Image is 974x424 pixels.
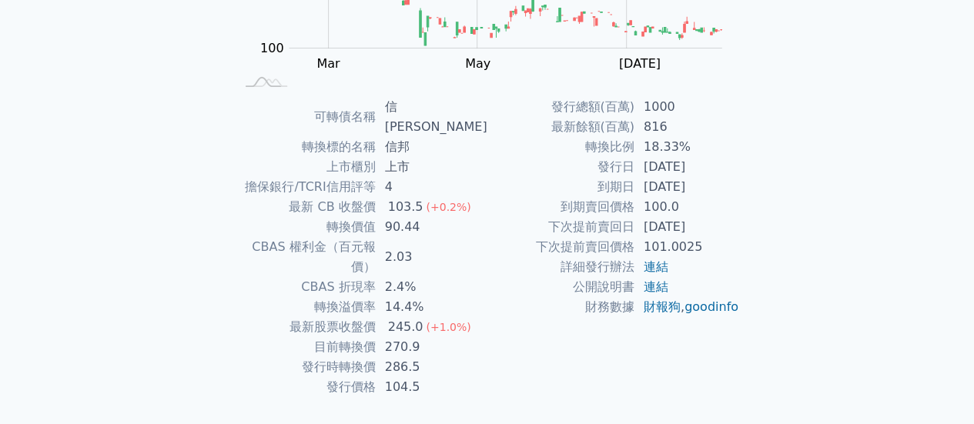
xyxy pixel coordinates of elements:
td: 上市櫃別 [235,157,376,177]
td: 14.4% [376,297,487,317]
td: 104.5 [376,377,487,397]
td: 轉換溢價率 [235,297,376,317]
td: 信[PERSON_NAME] [376,97,487,137]
td: 286.5 [376,357,487,377]
td: 財務數據 [487,297,634,317]
tspan: Mar [316,56,340,71]
td: 2.03 [376,237,487,277]
td: 最新 CB 收盤價 [235,197,376,217]
span: (+0.2%) [426,201,470,213]
span: (+1.0%) [426,321,470,333]
td: 90.44 [376,217,487,237]
td: 發行總額(百萬) [487,97,634,117]
td: 18.33% [634,137,740,157]
tspan: [DATE] [618,56,660,71]
td: CBAS 權利金（百元報價） [235,237,376,277]
td: 公開說明書 [487,277,634,297]
td: 可轉債名稱 [235,97,376,137]
td: 到期日 [487,177,634,197]
td: 詳細發行辦法 [487,257,634,277]
td: 816 [634,117,740,137]
td: 100.0 [634,197,740,217]
a: 財報狗 [644,299,681,314]
td: CBAS 折現率 [235,277,376,297]
div: 245.0 [385,317,427,337]
a: goodinfo [684,299,738,314]
a: 連結 [644,259,668,274]
td: 信邦 [376,137,487,157]
div: 103.5 [385,197,427,217]
td: 2.4% [376,277,487,297]
td: 目前轉換價 [235,337,376,357]
td: 最新股票收盤價 [235,317,376,337]
div: 聊天小工具 [897,350,974,424]
td: 4 [376,177,487,197]
td: 轉換價值 [235,217,376,237]
td: 下次提前賣回價格 [487,237,634,257]
td: 最新餘額(百萬) [487,117,634,137]
tspan: May [465,56,490,71]
td: [DATE] [634,217,740,237]
td: 發行時轉換價 [235,357,376,377]
tspan: 100 [260,41,284,55]
td: 下次提前賣回日 [487,217,634,237]
td: [DATE] [634,157,740,177]
td: 轉換標的名稱 [235,137,376,157]
td: 發行價格 [235,377,376,397]
td: 上市 [376,157,487,177]
td: 270.9 [376,337,487,357]
td: , [634,297,740,317]
td: 101.0025 [634,237,740,257]
td: [DATE] [634,177,740,197]
td: 發行日 [487,157,634,177]
td: 到期賣回價格 [487,197,634,217]
td: 轉換比例 [487,137,634,157]
td: 1000 [634,97,740,117]
a: 連結 [644,279,668,294]
td: 擔保銀行/TCRI信用評等 [235,177,376,197]
iframe: Chat Widget [897,350,974,424]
